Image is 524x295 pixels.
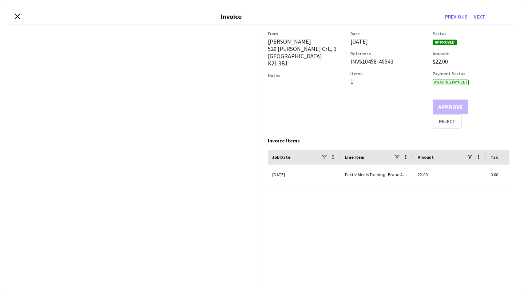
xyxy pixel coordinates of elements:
[345,154,364,160] span: Line item
[433,71,509,76] h3: Payment Status
[442,11,471,23] button: Previous
[433,114,462,129] button: Reject
[268,38,345,67] div: [PERSON_NAME] 520 [PERSON_NAME] Crt., 3 [GEOGRAPHIC_DATA] K2L 3B1
[350,71,427,76] h3: Items
[350,78,427,85] div: 1
[350,38,427,45] div: [DATE]
[268,31,345,36] h3: From
[433,80,469,85] span: Awaiting payment
[350,51,427,56] h3: Reference
[341,165,413,185] div: Factor Meals Training - Brand Ambassador (salary)
[433,58,509,65] div: $22.00
[433,51,509,56] h3: Amount
[491,154,498,160] span: Tax
[350,31,427,36] h3: Date
[418,154,434,160] span: Amount
[413,165,486,185] div: 22.00
[433,31,509,36] h3: Status
[221,12,242,21] h3: Invoice
[268,165,341,185] div: [DATE]
[268,137,509,144] div: Invoice Items
[471,11,488,23] button: Next
[268,73,345,78] h3: Notes
[272,154,290,160] span: Job Date
[433,40,457,45] span: Approved
[350,58,427,65] div: INV510458-40543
